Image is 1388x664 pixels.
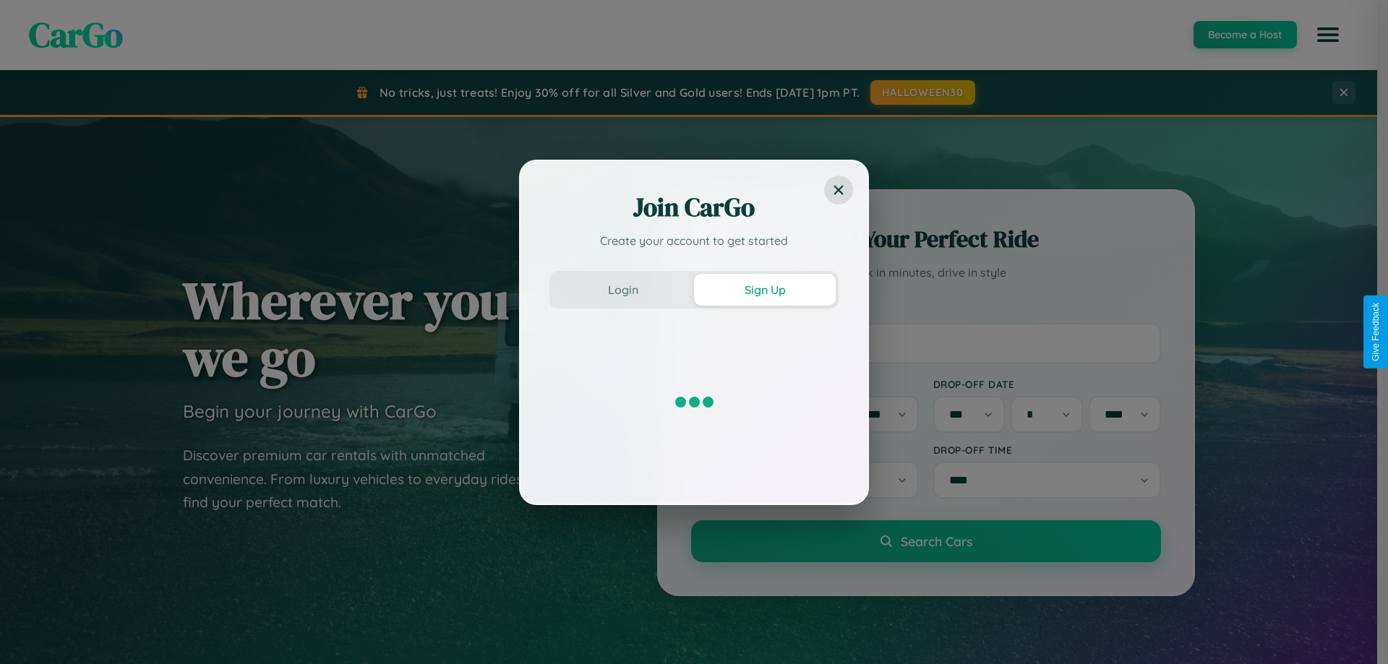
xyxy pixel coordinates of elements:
p: Create your account to get started [549,232,839,249]
button: Sign Up [694,274,836,306]
iframe: Intercom live chat [14,615,49,650]
h2: Join CarGo [549,190,839,225]
div: Give Feedback [1371,303,1381,361]
button: Login [552,274,694,306]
